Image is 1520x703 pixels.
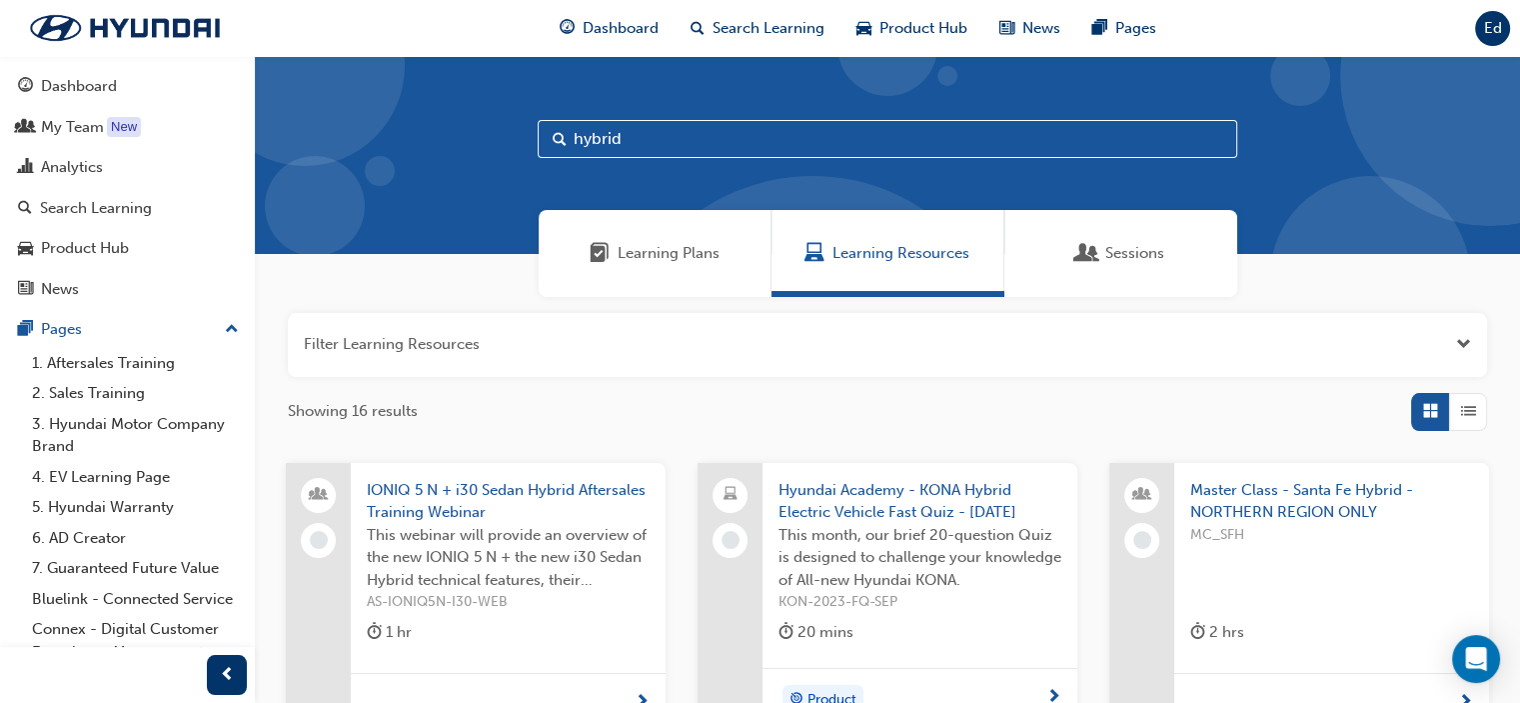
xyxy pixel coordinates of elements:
[1105,242,1164,265] span: Sessions
[41,75,117,98] div: Dashboard
[1190,524,1473,547] span: MC_SFH
[879,17,967,40] span: Product Hub
[8,230,247,267] a: Product Hub
[18,159,33,177] span: chart-icon
[312,482,326,508] span: people-icon
[675,8,840,49] a: search-iconSearch Learning
[1452,635,1500,683] div: Open Intercom Messenger
[539,210,771,297] a: Learning PlansLearning Plans
[24,584,247,615] a: Bluelink - Connected Service
[999,16,1014,41] span: news-icon
[1423,400,1438,423] span: Grid
[24,492,247,523] a: 5. Hyundai Warranty
[1484,17,1502,40] span: Ed
[41,116,104,139] div: My Team
[856,16,871,41] span: car-icon
[367,479,650,524] span: IONIQ 5 N + i30 Sedan Hybrid Aftersales Training Webinar
[1092,16,1107,41] span: pages-icon
[8,64,247,311] button: DashboardMy TeamAnalyticsSearch LearningProduct HubNews
[288,400,418,423] span: Showing 16 results
[18,240,33,258] span: car-icon
[10,7,240,49] img: Trak
[18,321,33,339] span: pages-icon
[24,409,247,462] a: 3. Hyundai Motor Company Brand
[1076,8,1172,49] a: pages-iconPages
[107,117,141,137] div: Tooltip anchor
[367,524,650,592] span: This webinar will provide an overview of the new IONIQ 5 N + the new i30 Sedan Hybrid technical f...
[1022,17,1060,40] span: News
[8,311,247,348] button: Pages
[18,78,33,96] span: guage-icon
[724,482,738,508] span: laptop-icon
[544,8,675,49] a: guage-iconDashboard
[225,317,239,343] span: up-icon
[590,242,610,265] span: Learning Plans
[8,271,247,308] a: News
[691,16,705,41] span: search-icon
[220,663,235,688] span: prev-icon
[778,620,853,645] div: 20 mins
[713,17,824,40] span: Search Learning
[538,120,1237,158] input: Search...
[840,8,983,49] a: car-iconProduct Hub
[778,591,1061,614] span: KON-2023-FQ-SEP
[1004,210,1237,297] a: SessionsSessions
[1456,333,1471,356] button: Open the filter
[983,8,1076,49] a: news-iconNews
[367,620,382,645] span: duration-icon
[804,242,824,265] span: Learning Resources
[24,462,247,493] a: 4. EV Learning Page
[310,531,328,549] span: learningRecordVerb_NONE-icon
[8,149,247,186] a: Analytics
[1133,531,1151,549] span: learningRecordVerb_NONE-icon
[771,210,1004,297] a: Learning ResourcesLearning Resources
[722,531,740,549] span: learningRecordVerb_NONE-icon
[1077,242,1097,265] span: Sessions
[1190,479,1473,524] span: Master Class - Santa Fe Hybrid - NORTHERN REGION ONLY
[24,553,247,584] a: 7. Guaranteed Future Value
[40,197,152,220] div: Search Learning
[1190,620,1205,645] span: duration-icon
[41,156,103,179] div: Analytics
[832,242,969,265] span: Learning Resources
[24,614,247,667] a: Connex - Digital Customer Experience Management
[367,591,650,614] span: AS-IONIQ5N-I30-WEB
[8,190,247,227] a: Search Learning
[583,17,659,40] span: Dashboard
[553,128,567,151] span: Search
[24,378,247,409] a: 2. Sales Training
[1135,482,1149,508] span: people-icon
[560,16,575,41] span: guage-icon
[1461,400,1476,423] span: List
[18,281,33,299] span: news-icon
[1115,17,1156,40] span: Pages
[1475,11,1510,46] button: Ed
[41,237,129,260] div: Product Hub
[778,620,793,645] span: duration-icon
[18,200,32,218] span: search-icon
[24,348,247,379] a: 1. Aftersales Training
[8,68,247,105] a: Dashboard
[41,278,79,301] div: News
[24,523,247,554] a: 6. AD Creator
[778,479,1061,524] span: Hyundai Academy - KONA Hybrid Electric Vehicle Fast Quiz - [DATE]
[18,119,33,137] span: people-icon
[41,318,82,341] div: Pages
[618,242,720,265] span: Learning Plans
[1190,620,1244,645] div: 2 hrs
[367,620,412,645] div: 1 hr
[778,524,1061,592] span: This month, our brief 20-question Quiz is designed to challenge your knowledge of All-new Hyundai...
[8,109,247,146] a: My Team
